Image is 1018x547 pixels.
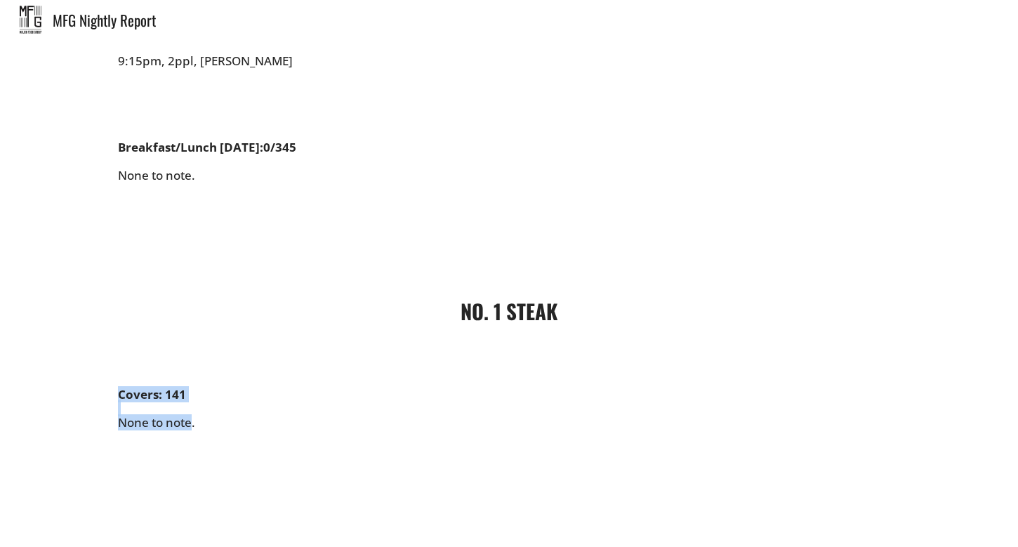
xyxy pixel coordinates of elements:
div: None to note. [118,388,900,502]
strong: Breakfast/Lunch [DATE]: [118,139,263,155]
strong: Covers: 141 [118,386,186,402]
div: MFG Nightly Report [53,13,1018,27]
img: mfg_nightly.jpeg [20,6,41,34]
div: None to note. [118,140,900,212]
div: 9:15pm, 2ppl, [PERSON_NAME] [118,25,900,140]
strong: NO. 1 STEAK [461,296,557,326]
strong: 0/345 [263,139,296,155]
